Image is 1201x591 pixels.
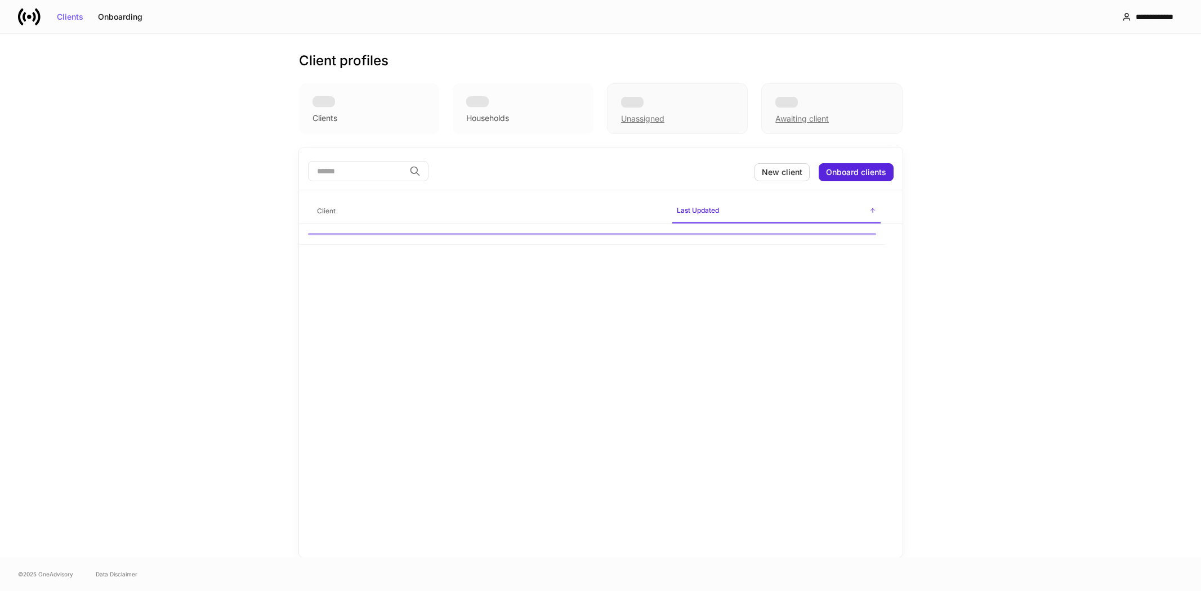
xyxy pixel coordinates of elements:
[762,168,802,176] div: New client
[819,163,894,181] button: Onboard clients
[826,168,886,176] div: Onboard clients
[96,570,137,579] a: Data Disclaimer
[91,8,150,26] button: Onboarding
[57,13,83,21] div: Clients
[775,113,829,124] div: Awaiting client
[18,570,73,579] span: © 2025 OneAdvisory
[754,163,810,181] button: New client
[312,200,663,223] span: Client
[761,83,902,134] div: Awaiting client
[299,52,389,70] h3: Client profiles
[621,113,664,124] div: Unassigned
[607,83,748,134] div: Unassigned
[677,205,719,216] h6: Last Updated
[672,199,881,223] span: Last Updated
[466,113,509,124] div: Households
[50,8,91,26] button: Clients
[312,113,337,124] div: Clients
[98,13,142,21] div: Onboarding
[317,205,336,216] h6: Client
